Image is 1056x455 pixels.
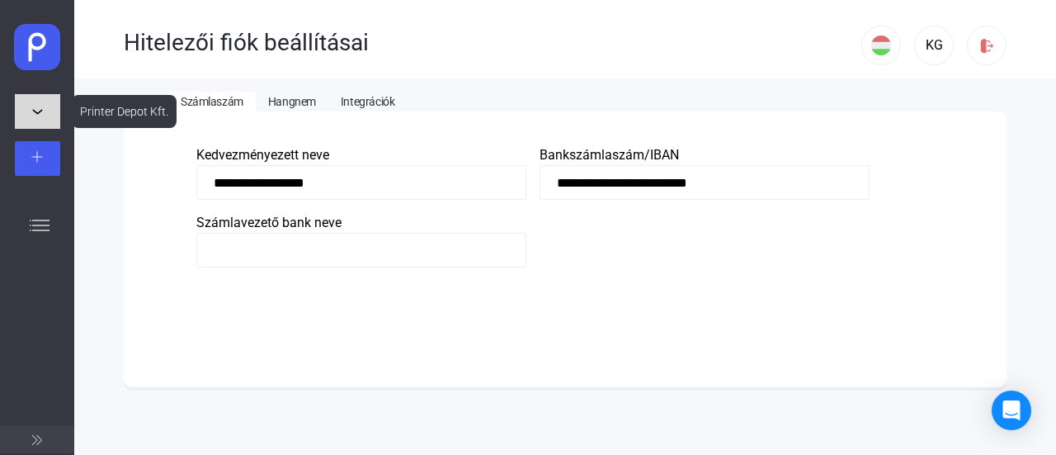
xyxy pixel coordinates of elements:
[967,26,1006,65] button: logout-red
[168,92,256,111] button: Számlaszám
[992,391,1031,430] div: Open Intercom Messenger
[920,36,948,55] div: KG
[124,29,861,57] div: Hitelezői fiók beállításai
[268,95,316,108] span: Hangnem
[30,216,49,235] img: list.svg
[32,435,42,445] img: arrow-double-right-grey.svg
[196,147,329,163] span: Kedvezményezett neve
[914,26,954,65] button: KG
[540,147,679,163] span: Bankszámlaszám/IBAN
[861,26,901,65] button: HU
[72,95,177,128] div: Printer Depot Kft.
[256,92,328,111] button: Hangnem
[328,92,407,111] button: Integrációk
[31,151,43,163] img: plus-white.svg
[14,24,61,71] img: payee-webclip.svg
[341,95,394,108] span: Integrációk
[871,36,891,55] img: HU
[978,37,996,55] img: logout-red
[196,215,342,230] span: Számlavezető bank neve
[181,95,243,108] span: Számlaszám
